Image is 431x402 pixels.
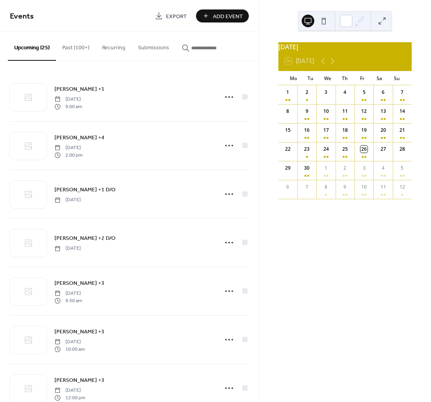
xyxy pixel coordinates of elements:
[196,9,249,22] button: Add Event
[323,146,330,153] div: 24
[54,279,104,288] a: [PERSON_NAME] +3
[285,71,302,85] div: Mo
[54,346,85,353] span: 10:00 am
[303,108,310,115] div: 9
[54,376,104,385] span: [PERSON_NAME] +3
[360,108,368,115] div: 12
[132,32,175,60] button: Submissions
[284,108,291,115] div: 8
[341,127,349,134] div: 18
[149,9,193,22] a: Export
[399,146,406,153] div: 28
[388,71,405,85] div: Su
[303,183,310,191] div: 7
[371,71,388,85] div: Sa
[54,96,82,103] span: [DATE]
[10,9,34,24] span: Events
[303,146,310,153] div: 23
[54,327,104,336] a: [PERSON_NAME] +3
[341,183,349,191] div: 9
[380,146,387,153] div: 27
[380,165,387,172] div: 4
[54,186,116,194] span: [PERSON_NAME] +1 D/O
[54,394,85,401] span: 12:00 pm
[54,196,81,204] span: [DATE]
[341,108,349,115] div: 11
[284,165,291,172] div: 29
[54,133,104,142] a: [PERSON_NAME] +4
[360,89,368,96] div: 5
[54,245,81,252] span: [DATE]
[213,12,243,21] span: Add Event
[323,108,330,115] div: 10
[399,89,406,96] div: 7
[341,165,349,172] div: 2
[380,127,387,134] div: 20
[323,127,330,134] div: 17
[54,387,85,394] span: [DATE]
[323,89,330,96] div: 3
[54,376,104,385] a: [PERSON_NAME] +3
[54,290,82,297] span: [DATE]
[341,146,349,153] div: 25
[54,234,116,243] span: [PERSON_NAME] +2 D/O
[303,89,310,96] div: 2
[54,297,82,304] span: 9:30 am
[341,89,349,96] div: 4
[54,279,104,288] span: [PERSON_NAME] +3
[54,185,116,194] a: [PERSON_NAME] +1 D/O
[336,71,354,85] div: Th
[360,183,368,191] div: 10
[399,127,406,134] div: 21
[399,165,406,172] div: 5
[278,42,412,52] div: [DATE]
[399,183,406,191] div: 12
[380,183,387,191] div: 11
[302,71,319,85] div: Tu
[284,183,291,191] div: 6
[54,338,85,346] span: [DATE]
[323,183,330,191] div: 8
[284,127,291,134] div: 15
[360,165,368,172] div: 3
[303,165,310,172] div: 30
[323,165,330,172] div: 1
[380,108,387,115] div: 13
[54,234,116,243] a: [PERSON_NAME] +2 D/O
[54,85,104,93] span: [PERSON_NAME] +1
[354,71,371,85] div: Fr
[360,127,368,134] div: 19
[56,32,96,60] button: Past (100+)
[399,108,406,115] div: 14
[96,32,132,60] button: Recurring
[166,12,187,21] span: Export
[54,144,82,151] span: [DATE]
[8,32,56,61] button: Upcoming (25)
[284,146,291,153] div: 22
[380,89,387,96] div: 6
[54,134,104,142] span: [PERSON_NAME] +4
[319,71,336,85] div: We
[54,84,104,93] a: [PERSON_NAME] +1
[54,151,82,159] span: 2:00 pm
[284,89,291,96] div: 1
[303,127,310,134] div: 16
[360,146,368,153] div: 26
[54,103,82,110] span: 9:00 am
